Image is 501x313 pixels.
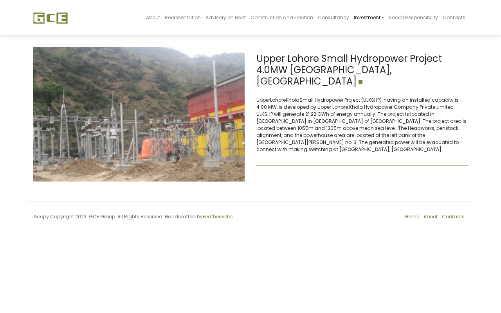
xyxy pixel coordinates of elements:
div: &copy Copyright 2023. GCE Group. All Rights Reserved. Handcrafted by [27,213,250,225]
span: Construction and Erection [250,14,313,21]
img: GCE Group [33,12,68,24]
span: Contacts [443,14,465,21]
a: Advisory on Boot [203,2,248,32]
a: Home [405,213,419,220]
a: Contacts [440,2,468,32]
p: UpperLohoreKholaSmall Hydropower Project (ULKSHP), having an installed capacity is 4.00 MW, is de... [256,97,468,153]
a: Consultancy [315,2,351,32]
a: Construction and Erection [248,2,315,32]
div: Page 6 [256,97,468,153]
a: About [424,213,438,220]
h1: Upper Lohore Small Hydropower Project 4.0MW [GEOGRAPHIC_DATA], [GEOGRAPHIC_DATA] [256,53,468,87]
a: Representation [162,2,203,32]
span: About [146,14,160,21]
span: Representation [165,14,201,21]
span: Social Responsibility [389,14,438,21]
span: Investment [354,14,380,21]
a: Social Responsibility [386,2,440,32]
span: Consultancy [318,14,349,21]
a: Investment [351,2,386,32]
a: Contacts [442,213,465,220]
span: Advisory on Boot [205,14,246,21]
a: About [144,2,162,32]
a: Featherwebs [203,213,233,220]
